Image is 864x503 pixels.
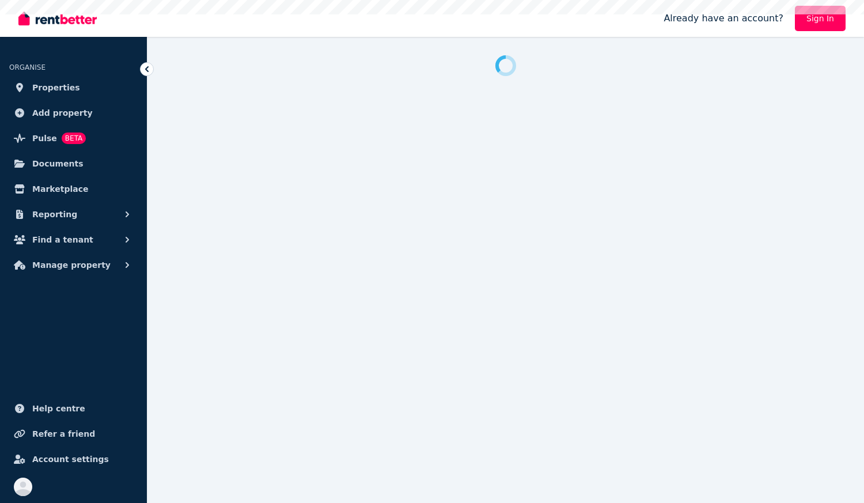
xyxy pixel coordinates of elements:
[9,101,138,124] a: Add property
[32,258,111,272] span: Manage property
[32,182,88,196] span: Marketplace
[9,177,138,201] a: Marketplace
[62,133,86,144] span: BETA
[9,397,138,420] a: Help centre
[32,233,93,247] span: Find a tenant
[32,106,93,120] span: Add property
[32,427,95,441] span: Refer a friend
[9,152,138,175] a: Documents
[32,207,77,221] span: Reporting
[9,76,138,99] a: Properties
[9,254,138,277] button: Manage property
[32,81,80,94] span: Properties
[32,157,84,171] span: Documents
[9,228,138,251] button: Find a tenant
[9,127,138,150] a: PulseBETA
[32,131,57,145] span: Pulse
[795,6,846,31] a: Sign In
[664,12,783,25] span: Already have an account?
[32,452,109,466] span: Account settings
[9,203,138,226] button: Reporting
[18,10,97,27] img: RentBetter
[9,422,138,445] a: Refer a friend
[9,63,46,71] span: ORGANISE
[32,402,85,415] span: Help centre
[9,448,138,471] a: Account settings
